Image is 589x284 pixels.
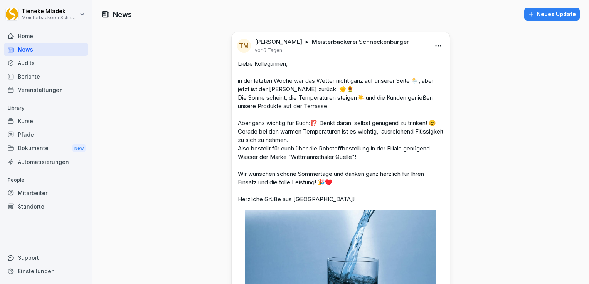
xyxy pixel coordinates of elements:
[4,83,88,97] a: Veranstaltungen
[524,8,580,21] button: Neues Update
[238,60,444,204] p: Liebe Kolleg:innen, in der letzten Woche war das Wetter nicht ganz auf unserer Seite 🌦️, aber jet...
[4,141,88,155] a: DokumenteNew
[255,38,302,46] p: [PERSON_NAME]
[4,264,88,278] a: Einstellungen
[113,9,132,20] h1: News
[4,155,88,169] a: Automatisierungen
[4,200,88,213] a: Standorte
[4,114,88,128] a: Kurse
[4,56,88,70] a: Audits
[312,38,409,46] p: Meisterbäckerei Schneckenburger
[4,174,88,186] p: People
[4,251,88,264] div: Support
[528,10,576,18] div: Neues Update
[4,141,88,155] div: Dokumente
[255,47,282,53] p: vor 6 Tagen
[4,29,88,43] a: Home
[4,43,88,56] a: News
[22,8,78,15] p: Tieneke Mladek
[4,128,88,141] a: Pfade
[4,186,88,200] a: Mitarbeiter
[72,144,86,153] div: New
[4,102,88,114] p: Library
[4,70,88,83] a: Berichte
[22,15,78,20] p: Meisterbäckerei Schneckenburger
[237,39,251,53] div: TM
